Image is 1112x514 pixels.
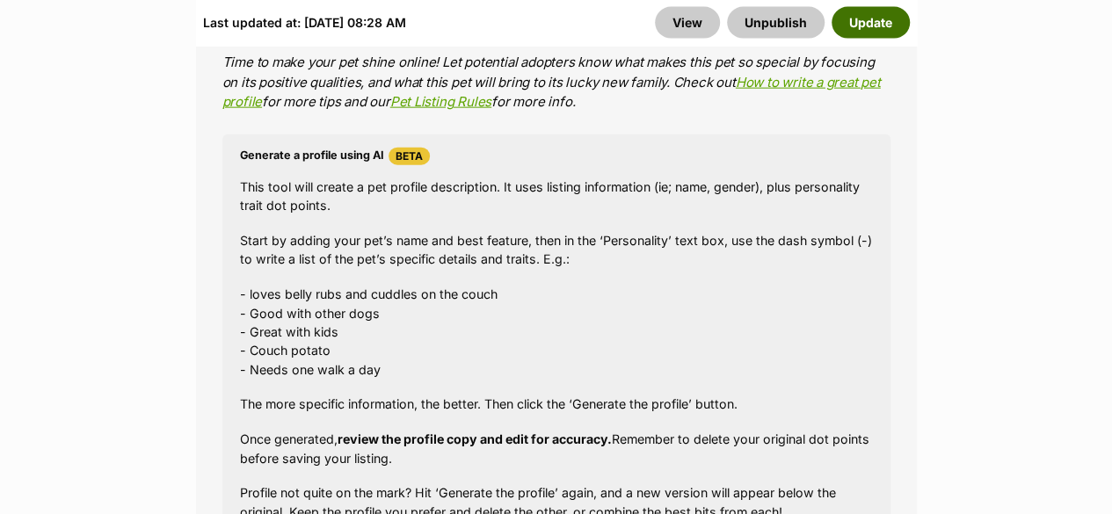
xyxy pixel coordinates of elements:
[240,395,873,413] p: The more specific information, the better. Then click the ‘Generate the profile’ button.
[338,431,612,446] strong: review the profile copy and edit for accuracy.
[240,177,873,215] p: This tool will create a pet profile description. It uses listing information (ie; name, gender), ...
[240,430,873,467] p: Once generated, Remember to delete your original dot points before saving your listing.
[222,53,890,112] p: Time to make your pet shine online! Let potential adopters know what makes this pet so special by...
[390,93,491,110] a: Pet Listing Rules
[389,148,430,165] span: Beta
[222,74,881,111] a: How to write a great pet profile
[203,6,406,38] div: Last updated at: [DATE] 08:28 AM
[655,6,720,38] a: View
[240,285,873,379] p: - loves belly rubs and cuddles on the couch - Good with other dogs - Great with kids - Couch pota...
[832,6,910,38] button: Update
[240,231,873,269] p: Start by adding your pet’s name and best feature, then in the ‘Personality’ text box, use the das...
[727,6,825,38] button: Unpublish
[240,148,873,165] h4: Generate a profile using AI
